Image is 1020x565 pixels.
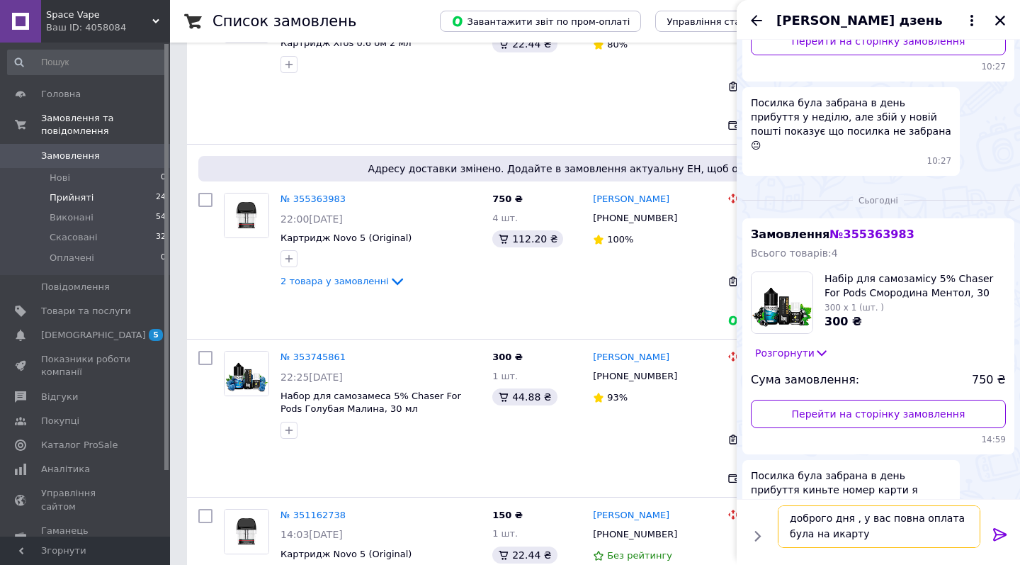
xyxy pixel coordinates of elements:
[161,252,166,264] span: 0
[776,11,943,30] span: [PERSON_NAME] дзень
[41,88,81,101] span: Головна
[751,27,1006,55] a: Перейти на сторінку замовлення
[46,21,170,34] div: Ваш ID: 4058084
[992,12,1009,29] button: Закрити
[751,434,1006,446] span: 14:59 12.08.2025
[824,303,884,313] span: 300 x 1 (шт. )
[751,345,833,361] button: Розгорнути
[607,550,672,561] span: Без рейтингу
[829,228,914,241] span: № 355363983
[492,388,557,405] div: 44.88 ₴
[492,371,518,381] span: 1 шт.
[607,392,628,403] span: 93%
[7,50,167,75] input: Пошук
[778,505,980,548] textarea: доброго дня , у вас повна оплата була на икарту
[927,155,952,167] span: 10:27 16.02.2025
[590,209,680,228] div: [PHONE_NUMBER]
[280,371,343,383] span: 22:25[DATE]
[440,11,641,32] button: Завантажити звіт по пром-оплаті
[492,230,563,247] div: 112.20 ₴
[280,391,461,415] a: Набор для самозамеса 5% Chaser For Pods Голубая Малина, 30 мл
[593,509,669,522] a: [PERSON_NAME]
[590,367,680,386] div: [PHONE_NUMBER]
[593,351,669,364] a: [PERSON_NAME]
[492,547,557,564] div: 22.44 ₴
[751,228,914,241] span: Замовлення
[451,15,630,28] span: Завантажити звіт по пром-оплаті
[742,193,1014,207] div: 12.08.2025
[593,193,669,206] a: [PERSON_NAME]
[655,11,786,32] button: Управління статусами
[751,247,838,259] span: Всього товарів: 4
[41,439,118,452] span: Каталог ProSale
[751,469,951,511] span: Посилка була забрана в день прибуття киньте номер карти я перекину кошти
[280,510,346,520] a: № 351162738
[752,272,812,333] img: 6465017698_w160_h160_nabir-dlya-samozamisu.jpg
[225,194,268,237] img: Фото товару
[156,191,166,204] span: 24
[41,525,131,550] span: Гаманець компанії
[225,510,268,554] img: Фото товару
[590,525,680,544] div: [PHONE_NUMBER]
[667,16,775,27] span: Управління статусами
[41,415,79,427] span: Покупці
[50,211,93,224] span: Виконані
[224,509,269,554] a: Фото товару
[50,231,98,244] span: Скасовані
[280,352,346,362] a: № 353745861
[280,38,412,48] a: Картридж Xros 0.6 ом 2 мл
[41,487,131,513] span: Управління сайтом
[149,329,163,341] span: 5
[492,35,557,52] div: 22.44 ₴
[41,281,110,293] span: Повідомлення
[225,352,268,396] img: Фото товару
[824,272,1006,300] span: Набір для самозамісу 5% Chaser For Pods Смородина Ментол, 30 мл
[751,372,859,388] span: Сума замовлення:
[824,315,862,328] span: 300 ₴
[161,172,166,184] span: 0
[46,9,152,21] span: Space Vape
[50,191,93,204] span: Прийняті
[41,305,131,318] span: Товари та послуги
[492,213,518,223] span: 4 шт.
[204,162,986,176] span: Адресу доставки змінено. Додайте в замовлення актуальну ЕН, щоб отримати оплату
[280,194,346,204] a: № 355363983
[280,276,389,286] span: 2 товара у замовленні
[972,372,1006,388] span: 750 ₴
[224,193,269,238] a: Фото товару
[776,11,980,30] button: [PERSON_NAME] дзень
[41,112,170,138] span: Замовлення та повідомлення
[492,194,523,204] span: 750 ₴
[751,96,951,152] span: Посилка була забрана в день прибуття у неділю, але збій у новій пошті показує що посилка не забра...
[280,529,343,540] span: 14:03[DATE]
[50,252,94,264] span: Оплачені
[748,12,765,29] button: Назад
[492,510,523,520] span: 150 ₴
[853,195,904,207] span: Сьогодні
[280,549,412,559] a: Картридж Novo 5 (Original)
[41,353,131,379] span: Показники роботи компанії
[156,211,166,224] span: 54
[607,234,633,245] span: 100%
[41,150,100,162] span: Замовлення
[41,329,146,342] span: [DEMOGRAPHIC_DATA]
[280,213,343,225] span: 22:00[DATE]
[607,39,628,50] span: 80%
[41,463,90,476] span: Аналітика
[492,528,518,539] span: 1 шт.
[212,13,356,30] h1: Список замовлень
[280,233,412,243] a: Картридж Novo 5 (Original)
[224,351,269,396] a: Фото товару
[41,391,78,403] span: Відгуки
[50,172,70,184] span: Нові
[280,276,406,286] a: 2 товара у замовленні
[156,231,166,244] span: 32
[751,400,1006,428] a: Перейти на сторінку замовлення
[492,352,523,362] span: 300 ₴
[748,527,766,545] button: Показати кнопки
[751,61,1006,73] span: 10:27 16.02.2025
